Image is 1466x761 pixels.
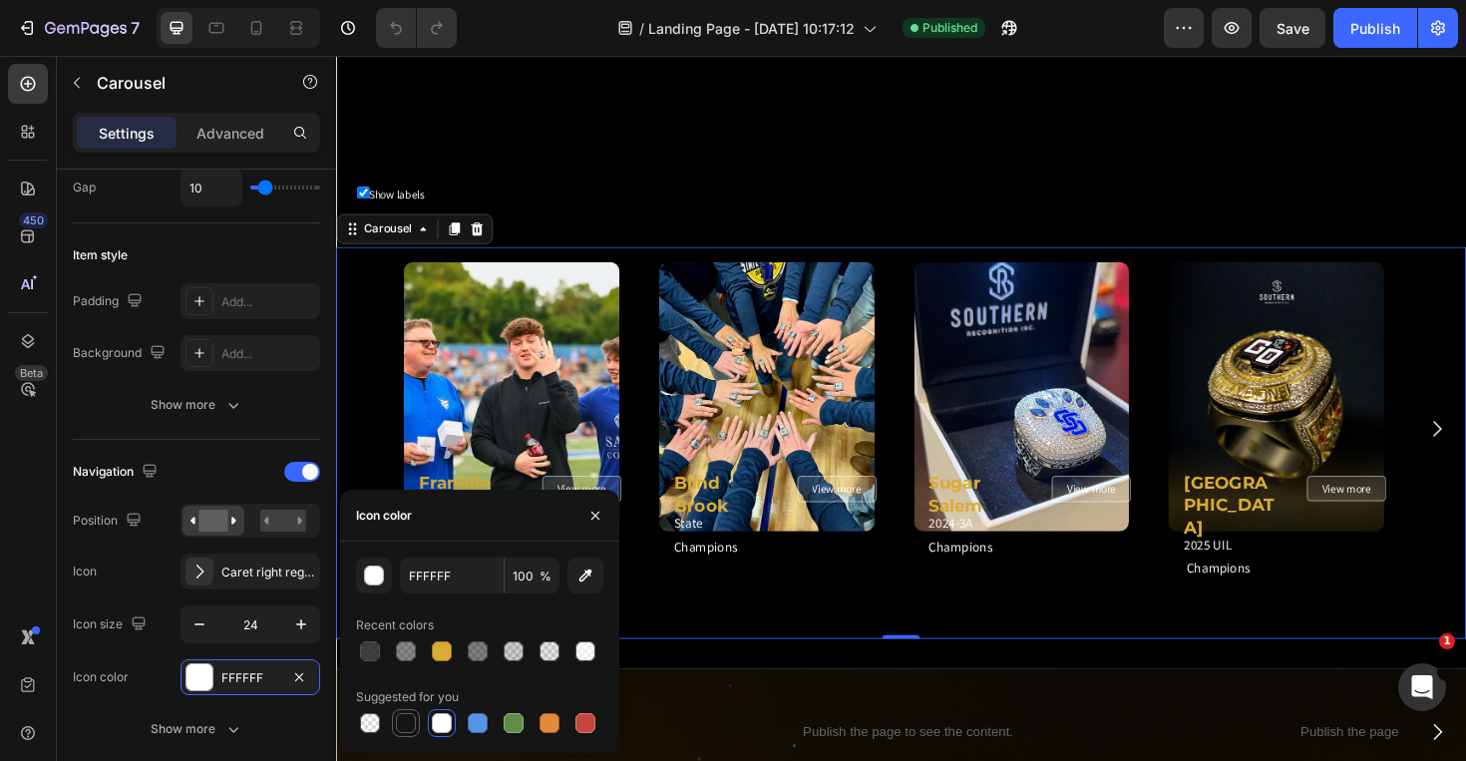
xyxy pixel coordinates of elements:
[612,218,841,504] img: gempages_494420152121558133-c2d0b58b-6508-4782-872e-8227da271954.jpg
[73,668,129,686] div: Icon color
[1044,448,1096,470] p: View more
[1138,688,1194,744] button: Carousel Next Arrow
[1350,18,1400,39] div: Publish
[1439,633,1455,649] span: 1
[221,345,315,363] div: Add...
[25,175,84,192] div: Carousel
[221,669,279,687] div: FFFFFF
[97,71,266,95] p: Carousel
[73,711,320,747] button: Show more
[922,19,977,37] span: Published
[182,170,241,205] input: Auto
[896,504,1001,558] h2: 2025 UIL Champions
[365,705,847,726] p: Publish the page to see the content.
[356,688,459,706] div: Suggested for you
[893,705,1374,726] p: Publish the page to see the content.
[1333,8,1417,48] button: Publish
[15,365,48,381] div: Beta
[8,8,149,48] button: 7
[1277,20,1309,37] span: Save
[151,395,243,415] div: Show more
[336,56,1466,761] iframe: Design area
[1260,8,1325,48] button: Save
[356,481,462,535] h2: State Champions
[151,719,243,739] div: Show more
[3,688,59,744] button: Carousel Back Arrow
[505,448,556,470] p: View more
[196,123,264,144] p: Advanced
[626,481,732,535] h2: 2024-3A Champions
[73,508,146,535] div: Position
[73,246,128,264] div: Item style
[73,563,97,580] div: Icon
[221,293,315,311] div: Add...
[342,218,570,504] img: gempages_494420152121558133-143267bd-5945-42ee-8459-800163d18ed7.jpg
[356,440,462,491] h2: Blind Brook
[540,568,551,585] span: %
[896,440,1001,514] h2: [GEOGRAPHIC_DATA]
[73,179,96,196] div: Gap
[356,507,412,525] div: Icon color
[73,387,320,423] button: Show more
[774,448,826,470] p: View more
[639,18,644,39] span: /
[882,218,1110,503] img: gempages_494420152121558133-5569dd57-d622-4cbf-acbf-9346d780701e.png
[356,616,434,634] div: Recent colors
[73,288,147,315] div: Padding
[1138,367,1194,423] button: Carousel Next Arrow
[626,440,732,491] h2: Sugar Salem
[73,611,151,638] div: Icon size
[19,212,48,228] div: 450
[221,564,315,581] div: Caret right regular
[73,340,170,367] div: Background
[73,459,162,486] div: Navigation
[400,558,504,593] input: Eg: FFFFFF
[99,123,155,144] p: Settings
[376,8,457,48] div: Undo/Redo
[131,16,140,40] p: 7
[1398,663,1446,711] iframe: Intercom live chat
[648,18,855,39] span: Landing Page - [DATE] 10:17:12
